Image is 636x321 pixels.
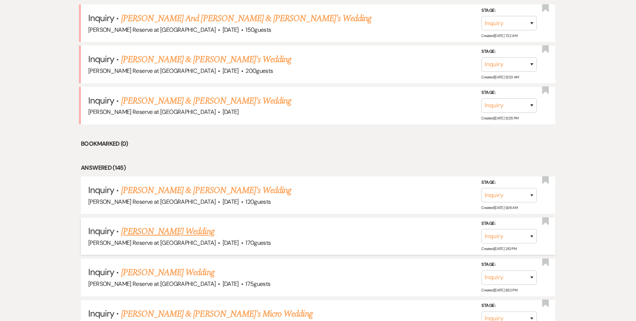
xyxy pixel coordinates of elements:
span: [DATE] [223,26,239,34]
label: Stage: [481,178,537,186]
label: Stage: [481,261,537,269]
span: [PERSON_NAME] Reserve at [GEOGRAPHIC_DATA] [88,108,216,116]
span: Created: [DATE] 9:36 AM [481,205,518,210]
span: Created: [DATE] 12:05 PM [481,116,518,121]
a: [PERSON_NAME] Wedding [121,266,214,279]
span: Inquiry [88,12,114,24]
span: Inquiry [88,308,114,319]
span: Inquiry [88,184,114,196]
span: Created: [DATE] 7:22 AM [481,33,517,38]
span: [PERSON_NAME] Reserve at [GEOGRAPHIC_DATA] [88,67,216,75]
li: Answered (145) [81,163,555,173]
span: [DATE] [223,67,239,75]
span: Created: [DATE] 12:03 AM [481,74,519,79]
span: [DATE] [223,280,239,288]
a: [PERSON_NAME] & [PERSON_NAME]'s Wedding [121,184,292,197]
span: Created: [DATE] 2:10 PM [481,246,516,251]
span: [DATE] [223,239,239,247]
span: [PERSON_NAME] Reserve at [GEOGRAPHIC_DATA] [88,280,216,288]
label: Stage: [481,7,537,15]
span: [DATE] [223,108,239,116]
span: 200 guests [245,67,273,75]
a: [PERSON_NAME] Wedding [121,225,214,238]
span: Inquiry [88,95,114,106]
span: [PERSON_NAME] Reserve at [GEOGRAPHIC_DATA] [88,198,216,206]
span: Inquiry [88,225,114,237]
span: 175 guests [245,280,270,288]
a: [PERSON_NAME] & [PERSON_NAME]'s Wedding [121,94,292,108]
a: [PERSON_NAME] And [PERSON_NAME] & [PERSON_NAME]'s Wedding [121,12,371,25]
label: Stage: [481,302,537,310]
label: Stage: [481,48,537,56]
span: 150 guests [245,26,271,34]
span: Inquiry [88,53,114,65]
label: Stage: [481,220,537,228]
span: [DATE] [223,198,239,206]
span: 170 guests [245,239,271,247]
span: 120 guests [245,198,271,206]
label: Stage: [481,89,537,97]
a: [PERSON_NAME] & [PERSON_NAME]'s Micro Wedding [121,307,313,321]
span: Inquiry [88,266,114,278]
li: Bookmarked (0) [81,139,555,149]
span: Created: [DATE] 8:52 PM [481,287,517,292]
span: [PERSON_NAME] Reserve at [GEOGRAPHIC_DATA] [88,239,216,247]
span: [PERSON_NAME] Reserve at [GEOGRAPHIC_DATA] [88,26,216,34]
a: [PERSON_NAME] & [PERSON_NAME]'s Wedding [121,53,292,66]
